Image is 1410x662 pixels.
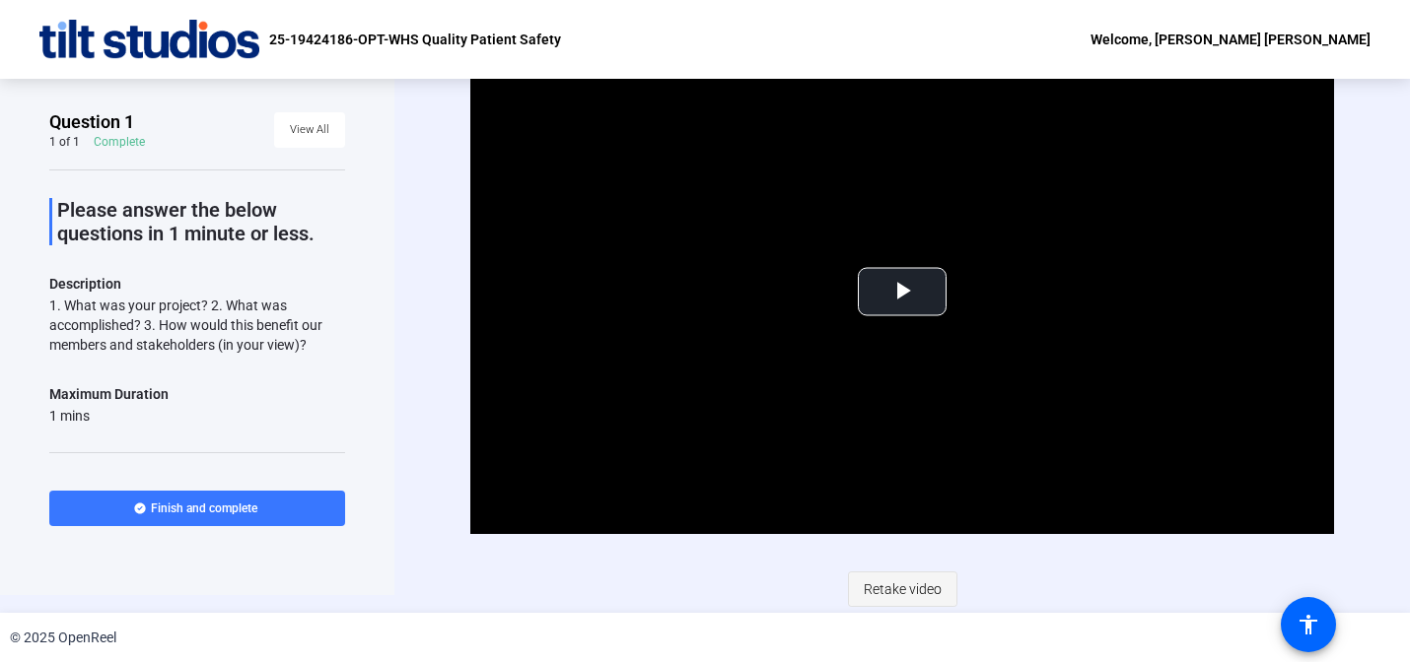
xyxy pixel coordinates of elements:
[49,296,345,355] div: 1. What was your project? 2. What was accomplished? 3. How would this benefit our members and sta...
[49,491,345,526] button: Finish and complete
[57,198,345,245] p: Please answer the below questions in 1 minute or less.
[1091,28,1371,51] div: Welcome, [PERSON_NAME] [PERSON_NAME]
[864,570,942,608] span: Retake video
[269,28,561,51] p: 25-19424186-OPT-WHS Quality Patient Safety
[848,571,957,607] button: Retake video
[49,110,134,134] span: Question 1
[290,115,329,145] span: View All
[39,20,259,59] img: OpenReel logo
[470,49,1334,534] div: Video Player
[1297,613,1320,636] mat-icon: accessibility
[858,268,947,316] button: Play Video
[49,134,80,150] div: 1 of 1
[274,112,345,148] button: View All
[49,406,169,426] div: 1 mins
[10,628,116,648] div: © 2025 OpenReel
[49,382,169,406] div: Maximum Duration
[94,134,145,150] div: Complete
[49,272,345,296] p: Description
[151,500,257,516] span: Finish and complete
